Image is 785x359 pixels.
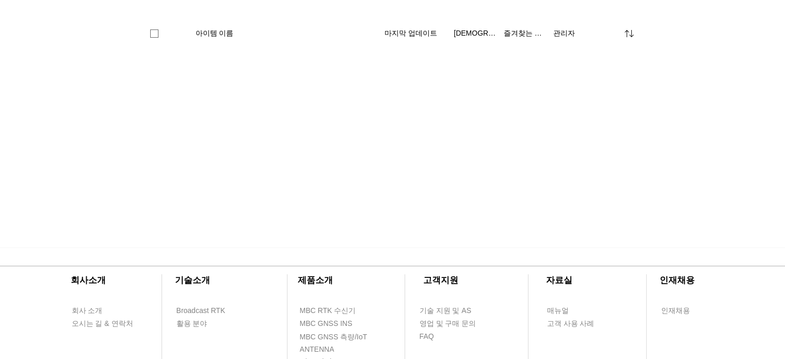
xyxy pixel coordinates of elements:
a: MBC RTK 수신기 [299,304,377,317]
span: MBC GNSS INS [300,319,353,329]
span: 영업 및 구매 문의 [420,319,476,329]
span: ​기술소개 [175,275,210,285]
span: MBC RTK 수신기 [300,306,356,316]
span: ​고객지원 [423,275,458,285]
button: 아이템 이름 [196,28,378,39]
span: ​제품소개 [298,275,333,285]
span: MBC GNSS 측량/IoT [300,332,367,342]
a: 회사 소개 [71,304,131,317]
a: 기술 지원 및 AS [419,304,496,317]
button: 마지막 업데이트 [385,28,447,39]
span: 아이템 이름 [196,28,234,39]
div: sort by menu [623,27,635,40]
a: MBC GNSS 측량/IoT [299,331,390,344]
span: 마지막 업데이트 [385,28,437,39]
div: Sorting options [140,17,646,46]
span: ​회사소개 [71,275,106,285]
button: 즐겨찾는 메뉴 [504,28,548,39]
span: 활용 분야 [177,319,207,329]
a: 활용 분야 [176,317,235,330]
button: [DEMOGRAPHIC_DATA] [454,28,498,39]
a: 매뉴얼 [547,304,606,317]
span: Broadcast RTK [177,306,226,316]
span: 회사 소개 [72,306,103,316]
a: Broadcast RTK [176,304,235,317]
a: 인재채용 [661,304,710,317]
span: 매뉴얼 [547,306,569,316]
a: FAQ [419,330,478,343]
a: 영업 및 구매 문의 [419,317,478,330]
span: 기술 지원 및 AS [420,306,471,316]
a: 오시는 길 & 연락처 [71,317,141,330]
a: MBC GNSS INS [299,317,364,330]
a: 고객 사용 사례 [547,317,606,330]
div: select all checkbox [150,29,158,38]
span: ANTENNA [300,345,334,355]
span: 고객 사용 사례 [547,319,595,329]
span: ​인재채용 [660,275,695,285]
span: 인재채용 [661,306,690,316]
span: 오시는 길 & 연락처 [72,319,133,329]
span: 관리자 [553,28,575,39]
div: 관리자 [553,28,616,39]
span: FAQ [420,332,434,342]
a: ANTENNA [299,343,359,356]
span: ​자료실 [546,275,572,285]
